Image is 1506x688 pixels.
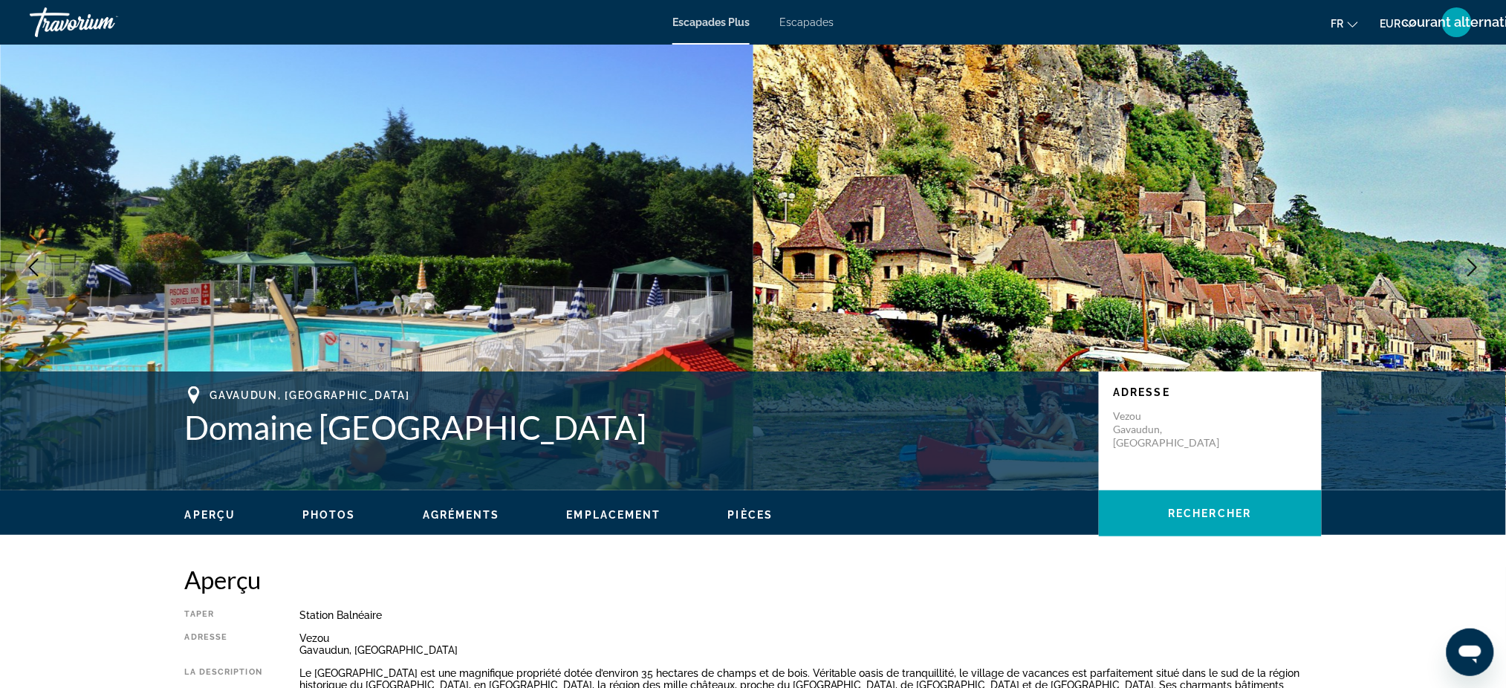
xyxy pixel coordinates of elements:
[1169,507,1252,519] span: Rechercher
[210,389,410,401] span: Gavaudun, [GEOGRAPHIC_DATA]
[728,509,773,521] span: Pièces
[672,16,750,28] a: Escapades Plus
[185,632,262,656] div: Adresse
[1331,13,1358,34] button: Changer de langue
[302,509,356,521] span: Photos
[728,508,773,522] button: Pièces
[423,508,500,522] button: Agréments
[1454,249,1491,286] button: Next image
[567,509,661,521] span: Emplacement
[185,509,236,521] span: Aperçu
[185,508,236,522] button: Aperçu
[567,508,661,522] button: Emplacement
[1099,490,1322,536] button: Rechercher
[423,509,500,521] span: Agréments
[185,408,1084,447] h1: Domaine [GEOGRAPHIC_DATA]
[299,632,1322,656] div: Vezou Gavaudun, [GEOGRAPHIC_DATA]
[1380,13,1415,34] button: Changer de devise
[299,609,1322,621] div: Station balnéaire
[30,3,178,42] a: Travorium
[302,508,356,522] button: Photos
[1114,386,1307,398] p: Adresse
[1331,18,1344,30] font: fr
[1114,409,1233,450] p: Vezou Gavaudun, [GEOGRAPHIC_DATA]
[1380,18,1401,30] font: EUR
[15,249,52,286] button: Previous image
[185,565,1322,594] h2: Aperçu
[1438,7,1476,38] button: Menu utilisateur
[185,609,262,621] div: Taper
[779,16,834,28] a: Escapades
[1447,629,1494,676] iframe: Bouton de lancement de la fenêtre de messagerie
